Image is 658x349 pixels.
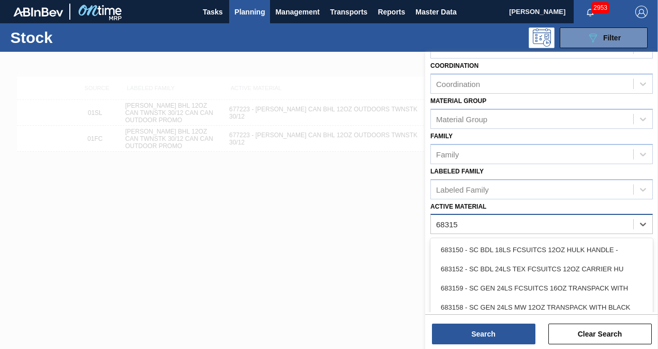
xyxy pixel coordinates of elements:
[275,6,320,18] span: Management
[415,6,456,18] span: Master Data
[378,6,405,18] span: Reports
[430,279,653,298] div: 683159 - SC GEN 24LS FCSUITCS 16OZ TRANSPACK WITH
[436,185,489,194] div: Labeled Family
[603,34,621,42] span: Filter
[430,62,478,69] label: Coordination
[436,150,459,158] div: Family
[430,133,453,140] label: Family
[436,80,480,89] div: Coordination
[436,114,487,123] div: Material Group
[635,6,648,18] img: Logout
[529,27,555,48] div: Programming: no user selected
[234,6,265,18] span: Planning
[430,298,653,317] div: 683158 - SC GEN 24LS MW 12OZ TRANSPACK WITH BLACK
[430,97,486,105] label: Material Group
[574,5,607,19] button: Notifications
[430,259,653,279] div: 683152 - SC BDL 24LS TEX FCSUITCS 12OZ CARRIER HU
[201,6,224,18] span: Tasks
[10,32,153,43] h1: Stock
[430,168,484,175] label: Labeled Family
[330,6,367,18] span: Transports
[560,27,648,48] button: Filter
[430,203,486,210] label: Active Material
[591,2,609,13] span: 2953
[13,7,63,17] img: TNhmsLtSVTkK8tSr43FrP2fwEKptu5GPRR3wAAAABJRU5ErkJggg==
[430,240,653,259] div: 683150 - SC BDL 18LS FCSUITCS 12OZ HULK HANDLE -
